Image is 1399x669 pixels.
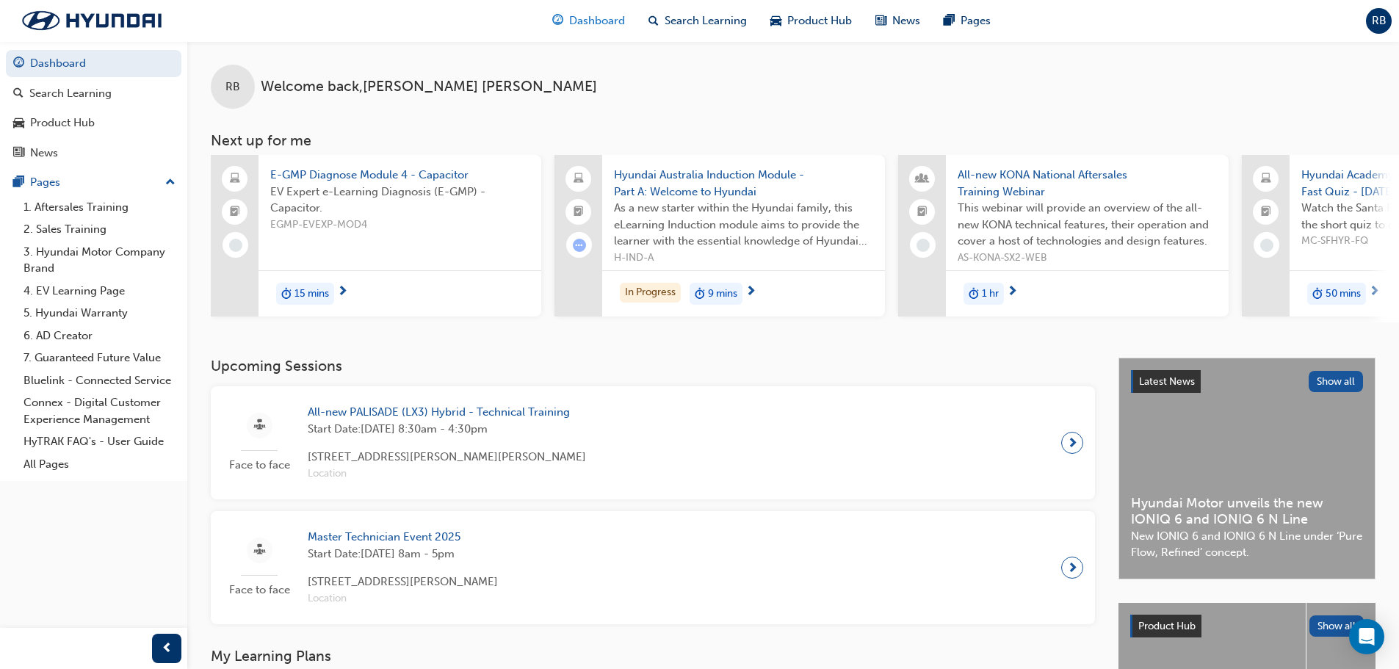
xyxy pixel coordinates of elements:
span: EV Expert e-Learning Diagnosis (E-GMP) - Capacitor. [270,184,529,217]
span: search-icon [648,12,659,30]
span: AS-KONA-SX2-WEB [958,250,1217,267]
a: 6. AD Creator [18,325,181,347]
span: laptop-icon [1261,170,1271,189]
div: Pages [30,174,60,191]
a: 7. Guaranteed Future Value [18,347,181,369]
span: duration-icon [281,284,292,303]
a: HyTRAK FAQ's - User Guide [18,430,181,453]
span: Start Date: [DATE] 8:30am - 4:30pm [308,421,586,438]
span: Latest News [1139,375,1195,388]
a: 5. Hyundai Warranty [18,302,181,325]
a: car-iconProduct Hub [759,6,864,36]
span: Face to face [223,582,296,599]
span: E-GMP Diagnose Module 4 - Capacitor [270,167,529,184]
span: As a new starter within the Hyundai family, this eLearning Induction module aims to provide the l... [614,200,873,250]
span: next-icon [1007,286,1018,299]
a: 2. Sales Training [18,218,181,241]
span: learningRecordVerb_NONE-icon [917,239,930,252]
span: booktick-icon [230,203,240,222]
span: EGMP-EVEXP-MOD4 [270,217,529,234]
span: 9 mins [708,286,737,303]
a: search-iconSearch Learning [637,6,759,36]
h3: My Learning Plans [211,648,1095,665]
span: Location [308,590,498,607]
span: news-icon [875,12,886,30]
button: RB [1366,8,1392,34]
span: learningRecordVerb_NONE-icon [1260,239,1273,252]
span: Pages [961,12,991,29]
span: prev-icon [162,640,173,658]
img: Trak [7,5,176,36]
span: Hyundai Australia Induction Module - Part A: Welcome to Hyundai [614,167,873,200]
span: Location [308,466,586,482]
span: pages-icon [13,176,24,189]
a: Bluelink - Connected Service [18,369,181,392]
h3: Upcoming Sessions [211,358,1095,375]
span: [STREET_ADDRESS][PERSON_NAME] [308,574,498,590]
span: car-icon [13,117,24,130]
span: Search Learning [665,12,747,29]
div: Open Intercom Messenger [1349,619,1384,654]
a: E-GMP Diagnose Module 4 - CapacitorEV Expert e-Learning Diagnosis (E-GMP) - Capacitor.EGMP-EVEXP-... [211,155,541,317]
span: next-icon [1369,286,1380,299]
a: Dashboard [6,50,181,77]
span: Face to face [223,457,296,474]
span: laptop-icon [574,170,584,189]
span: [STREET_ADDRESS][PERSON_NAME][PERSON_NAME] [308,449,586,466]
span: news-icon [13,147,24,160]
span: booktick-icon [917,203,928,222]
span: sessionType_FACE_TO_FACE-icon [254,541,265,560]
span: This webinar will provide an overview of the all-new KONA technical features, their operation and... [958,200,1217,250]
span: duration-icon [695,284,705,303]
button: Show all [1309,371,1364,392]
span: next-icon [1067,433,1078,453]
a: All-new KONA National Aftersales Training WebinarThis webinar will provide an overview of the all... [898,155,1229,317]
div: Product Hub [30,115,95,131]
span: learningRecordVerb_NONE-icon [229,239,242,252]
a: pages-iconPages [932,6,1002,36]
a: Search Learning [6,80,181,107]
span: booktick-icon [574,203,584,222]
span: sessionType_FACE_TO_FACE-icon [254,416,265,435]
span: duration-icon [969,284,979,303]
span: car-icon [770,12,781,30]
a: Product HubShow all [1130,615,1364,638]
span: RB [225,79,240,95]
span: next-icon [337,286,348,299]
span: All-new PALISADE (LX3) Hybrid - Technical Training [308,404,586,421]
div: Search Learning [29,85,112,102]
a: 4. EV Learning Page [18,280,181,303]
span: Start Date: [DATE] 8am - 5pm [308,546,498,563]
div: News [30,145,58,162]
span: RB [1372,12,1387,29]
span: booktick-icon [1261,203,1271,222]
button: Pages [6,169,181,196]
span: New IONIQ 6 and IONIQ 6 N Line under ‘Pure Flow, Refined’ concept. [1131,528,1363,561]
button: DashboardSearch LearningProduct HubNews [6,47,181,169]
span: up-icon [165,173,176,192]
span: All-new KONA National Aftersales Training Webinar [958,167,1217,200]
span: guage-icon [13,57,24,70]
a: Product Hub [6,109,181,137]
a: guage-iconDashboard [541,6,637,36]
span: laptop-icon [230,170,240,189]
span: Master Technician Event 2025 [308,529,498,546]
span: guage-icon [552,12,563,30]
span: 50 mins [1326,286,1361,303]
a: 1. Aftersales Training [18,196,181,219]
span: duration-icon [1312,284,1323,303]
h3: Next up for me [187,132,1399,149]
span: 1 hr [982,286,999,303]
span: learningRecordVerb_ATTEMPT-icon [573,239,586,252]
div: In Progress [620,283,681,303]
a: news-iconNews [864,6,932,36]
a: Connex - Digital Customer Experience Management [18,391,181,430]
span: Product Hub [787,12,852,29]
span: Product Hub [1138,620,1196,632]
button: Show all [1309,615,1364,637]
a: Hyundai Australia Induction Module - Part A: Welcome to HyundaiAs a new starter within the Hyunda... [554,155,885,317]
a: Face to faceAll-new PALISADE (LX3) Hybrid - Technical TrainingStart Date:[DATE] 8:30am - 4:30pm[S... [223,398,1083,488]
span: Welcome back , [PERSON_NAME] [PERSON_NAME] [261,79,597,95]
a: Latest NewsShow all [1131,370,1363,394]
